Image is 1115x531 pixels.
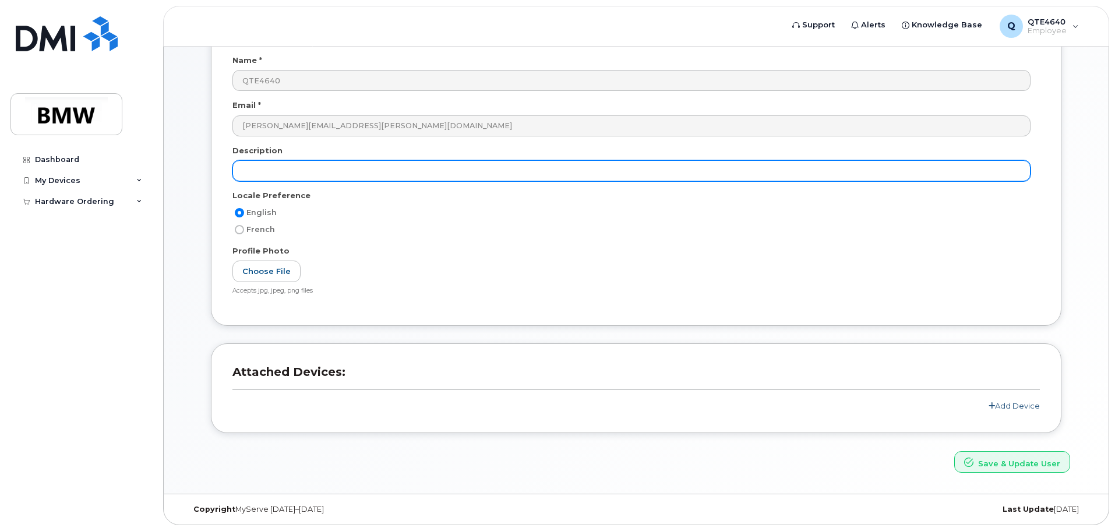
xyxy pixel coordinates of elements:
label: Choose File [232,261,301,282]
div: Accepts jpg, jpeg, png files [232,287,1031,296]
h3: Attached Devices: [232,365,1040,390]
button: Save & Update User [954,451,1070,473]
label: Email * [232,100,261,111]
a: Add Device [989,401,1040,410]
input: English [235,208,244,217]
div: QTE4640 [991,15,1087,38]
strong: Last Update [1003,505,1054,514]
label: Locale Preference [232,190,310,201]
label: Description [232,145,283,156]
a: Alerts [843,13,894,37]
span: Q [1007,19,1015,33]
div: [DATE] [786,505,1088,514]
div: MyServe [DATE]–[DATE] [185,505,486,514]
span: QTE4640 [1028,17,1067,26]
span: Employee [1028,26,1067,36]
span: French [246,225,275,234]
iframe: Messenger Launcher [1064,480,1106,522]
span: Knowledge Base [912,19,982,31]
span: English [246,208,277,217]
label: Profile Photo [232,245,290,256]
label: Name * [232,55,262,66]
span: Alerts [861,19,885,31]
a: Support [784,13,843,37]
strong: Copyright [193,505,235,514]
a: Knowledge Base [894,13,990,37]
span: Support [802,19,835,31]
input: French [235,225,244,234]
